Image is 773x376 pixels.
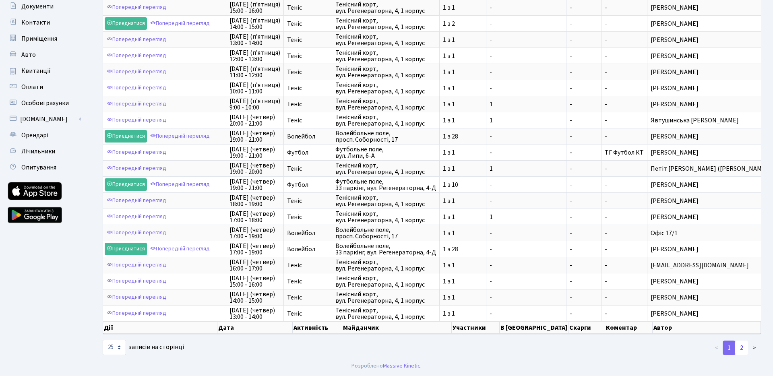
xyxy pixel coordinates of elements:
[229,211,280,223] span: [DATE] (четвер) 17:00 - 18:00
[335,146,436,159] span: Футбольне поле, вул. Липи, 6-А
[443,149,483,156] span: 1 з 1
[287,182,329,188] span: Футбол
[605,180,607,189] span: -
[570,246,598,252] span: -
[383,362,420,370] a: Massive Kinetic
[335,194,436,207] span: Тенісний корт, вул. Регенераторна, 4, 1 корпус
[490,198,563,204] span: -
[605,19,607,28] span: -
[287,294,329,301] span: Теніс
[105,130,147,143] a: Приєднатися
[105,194,168,207] a: Попередній перегляд
[335,17,436,30] span: Тенісний корт, вул. Регенераторна, 4, 1 корпус
[570,117,598,124] span: -
[229,82,280,95] span: [DATE] (п’ятниця) 10:00 - 11:00
[21,99,69,107] span: Особові рахунки
[570,230,598,236] span: -
[490,101,563,107] span: 1
[4,63,85,79] a: Квитанції
[105,50,168,62] a: Попередній перегляд
[570,278,598,285] span: -
[605,100,607,109] span: -
[605,229,607,238] span: -
[490,246,563,252] span: -
[570,85,598,91] span: -
[4,159,85,176] a: Опитування
[335,66,436,79] span: Тенісний корт, вул. Регенераторна, 4, 1 корпус
[443,214,483,220] span: 1 з 1
[335,211,436,223] span: Тенісний корт, вул. Регенераторна, 4, 1 корпус
[570,182,598,188] span: -
[490,182,563,188] span: -
[335,243,436,256] span: Волейбольне поле, 33 паркінг, вул. Регенераторна, 4-Д
[4,95,85,111] a: Особові рахунки
[4,79,85,95] a: Оплати
[229,17,280,30] span: [DATE] (п’ятниця) 14:00 - 15:00
[570,4,598,11] span: -
[443,4,483,11] span: 1 з 1
[4,47,85,63] a: Авто
[723,341,736,355] a: 1
[490,214,563,220] span: 1
[21,2,54,11] span: Документи
[287,246,329,252] span: Волейбол
[490,133,563,140] span: -
[443,53,483,59] span: 1 з 1
[335,275,436,288] span: Тенісний корт, вул. Регенераторна, 4, 1 корпус
[452,322,500,334] th: Участники
[443,230,483,236] span: 1 з 1
[490,37,563,43] span: -
[570,21,598,27] span: -
[229,130,280,143] span: [DATE] (четвер) 19:00 - 21:00
[570,198,598,204] span: -
[490,278,563,285] span: -
[335,130,436,143] span: Волейбольне поле, просп. Соборності, 17
[21,163,56,172] span: Опитування
[148,17,212,30] a: Попередній перегляд
[443,310,483,317] span: 1 з 1
[490,310,563,317] span: -
[605,132,607,141] span: -
[105,82,168,94] a: Попередній перегляд
[335,114,436,127] span: Тенісний корт, вул. Регенераторна, 4, 1 корпус
[21,18,50,27] span: Контакти
[335,82,436,95] span: Тенісний корт, вул. Регенераторна, 4, 1 корпус
[335,178,436,191] span: Футбольне поле, 33 паркінг, вул. Регенераторна, 4-Д
[105,178,147,191] a: Приєднатися
[4,31,85,47] a: Приміщення
[105,114,168,126] a: Попередній перегляд
[570,101,598,107] span: -
[21,147,55,156] span: Лічильники
[570,149,598,156] span: -
[287,85,329,91] span: Теніс
[229,66,280,79] span: [DATE] (п’ятниця) 11:00 - 12:00
[21,83,43,91] span: Оплати
[293,322,342,334] th: Активність
[21,66,51,75] span: Квитанції
[4,143,85,159] a: Лічильники
[103,340,126,355] select: записів на сторінці
[229,33,280,46] span: [DATE] (п’ятниця) 13:00 - 14:00
[490,262,563,269] span: -
[570,262,598,269] span: -
[570,165,598,172] span: -
[4,14,85,31] a: Контакти
[605,3,607,12] span: -
[570,294,598,301] span: -
[335,33,436,46] span: Тенісний корт, вул. Регенераторна, 4, 1 корпус
[4,127,85,143] a: Орендарі
[287,310,329,317] span: Теніс
[335,291,436,304] span: Тенісний корт, вул. Регенераторна, 4, 1 корпус
[229,291,280,304] span: [DATE] (четвер) 14:00 - 15:00
[105,275,168,287] a: Попередній перегляд
[287,262,329,269] span: Теніс
[105,33,168,46] a: Попередній перегляд
[287,53,329,59] span: Теніс
[570,214,598,220] span: -
[287,117,329,124] span: Теніс
[21,34,57,43] span: Приміщення
[500,322,568,334] th: В [GEOGRAPHIC_DATA]
[4,111,85,127] a: [DOMAIN_NAME]
[605,196,607,205] span: -
[443,101,483,107] span: 1 з 1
